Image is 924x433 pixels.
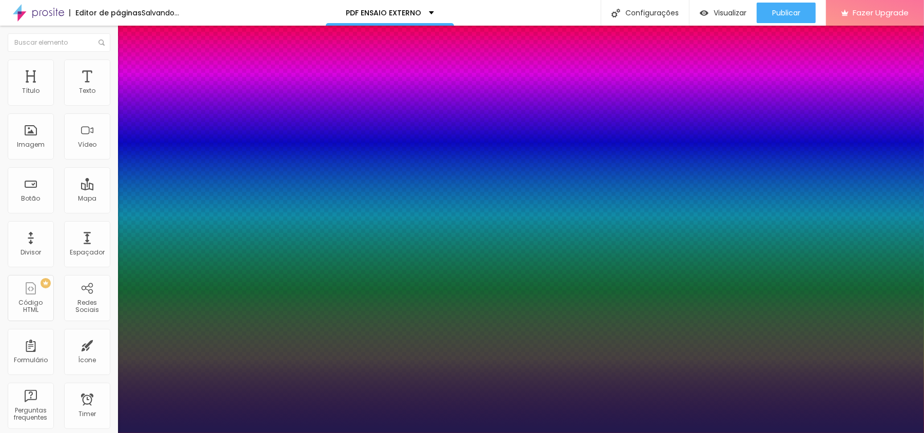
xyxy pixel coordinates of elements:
div: Redes Sociais [67,299,107,314]
img: Icone [99,40,105,46]
div: Divisor [21,249,41,256]
span: Publicar [772,9,800,17]
div: Timer [78,410,96,418]
div: Editor de páginas [69,9,142,16]
div: Mapa [78,195,96,202]
div: Vídeo [78,141,96,148]
input: Buscar elemento [8,33,110,52]
span: Visualizar [714,9,746,17]
div: Texto [79,87,95,94]
button: Publicar [757,3,816,23]
button: Visualizar [690,3,757,23]
div: Perguntas frequentes [10,407,51,422]
div: Salvando... [142,9,179,16]
span: Fazer Upgrade [853,8,909,17]
div: Imagem [17,141,45,148]
p: PDF ENSAIO EXTERNO [346,9,421,16]
div: Espaçador [70,249,105,256]
div: Formulário [14,357,48,364]
img: Icone [612,9,620,17]
div: Ícone [78,357,96,364]
div: Código HTML [10,299,51,314]
div: Botão [22,195,41,202]
div: Título [22,87,40,94]
img: view-1.svg [700,9,709,17]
